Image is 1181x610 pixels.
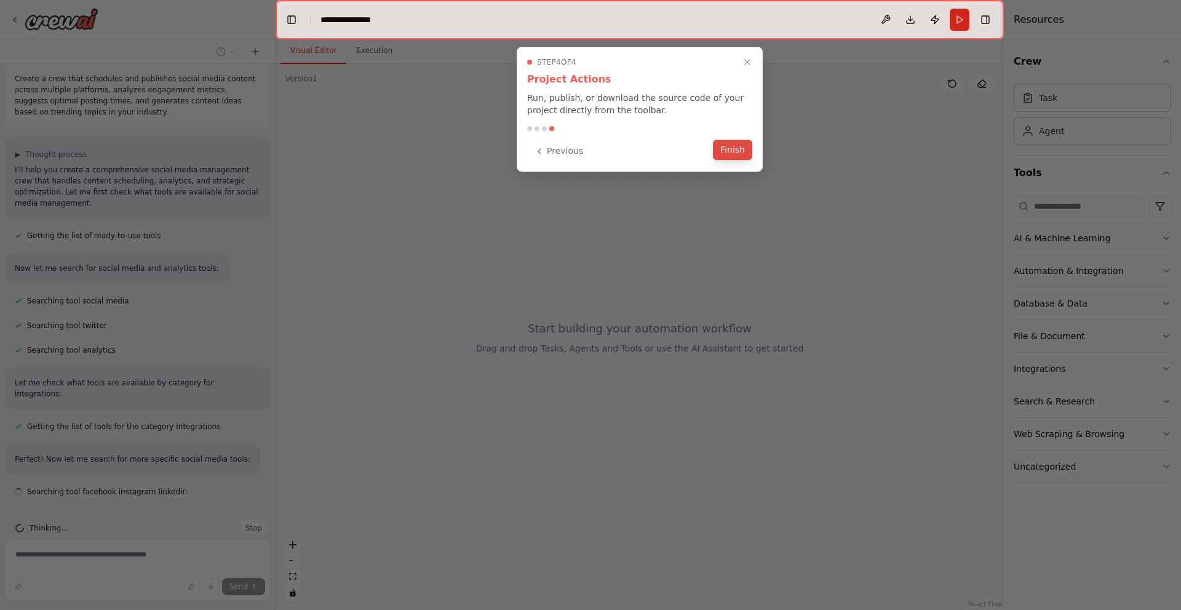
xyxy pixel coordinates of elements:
[740,55,755,70] button: Close walkthrough
[527,92,752,116] p: Run, publish, or download the source code of your project directly from the toolbar.
[283,11,300,28] button: Hide left sidebar
[713,140,752,160] button: Finish
[527,72,752,87] h3: Project Actions
[537,57,576,67] span: Step 4 of 4
[527,141,590,161] button: Previous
